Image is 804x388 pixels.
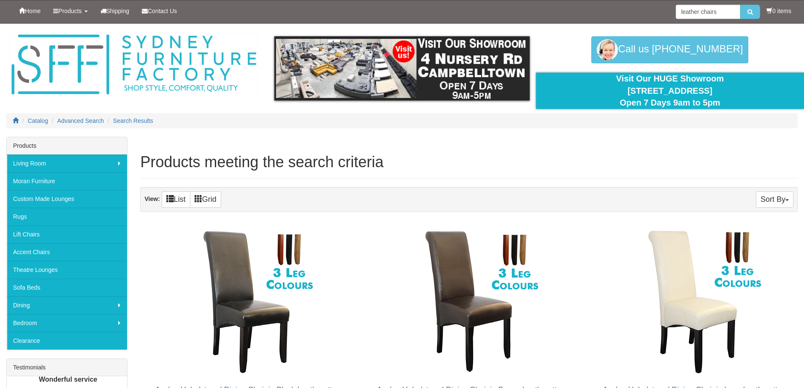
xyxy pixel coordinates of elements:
img: Avalon Upholstered Dining Chair in Black Leatherette [170,225,322,377]
a: Search Results [113,117,153,124]
div: Visit Our HUGE Showroom [STREET_ADDRESS] Open 7 Days 9am to 5pm [542,73,798,109]
a: Contact Us [135,0,183,22]
a: Lift Chairs [7,225,127,243]
div: Products [7,137,127,155]
a: Home [13,0,47,22]
img: Avalon Upholstered Dining Chair in Brown Leatherette [393,225,545,377]
a: Bedroom [7,314,127,332]
a: List [162,191,190,208]
h1: Products meeting the search criteria [140,154,798,171]
a: Clearance [7,332,127,350]
input: Site search [676,5,740,19]
a: Custom Made Lounges [7,190,127,208]
a: Accent Chairs [7,243,127,261]
a: Dining [7,296,127,314]
img: Avalon Upholstered Dining Chair in Ivory Leatherette [616,225,768,377]
button: Sort By [756,191,793,208]
a: Shipping [94,0,136,22]
img: Sydney Furniture Factory [7,32,260,98]
strong: View: [144,195,160,202]
a: Rugs [7,208,127,225]
img: showroom.gif [274,36,530,100]
span: Shipping [106,8,130,14]
b: Wonderful service [39,376,97,383]
a: Catalog [28,117,48,124]
a: Theatre Lounges [7,261,127,279]
a: Living Room [7,155,127,172]
a: Grid [190,191,221,208]
span: Home [25,8,41,14]
a: Advanced Search [57,117,104,124]
li: 0 items [766,7,791,15]
span: Products [58,8,81,14]
a: Moran Furniture [7,172,127,190]
a: Products [47,0,94,22]
span: Contact Us [148,8,177,14]
a: Sofa Beds [7,279,127,296]
div: Testimonials [7,359,127,376]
